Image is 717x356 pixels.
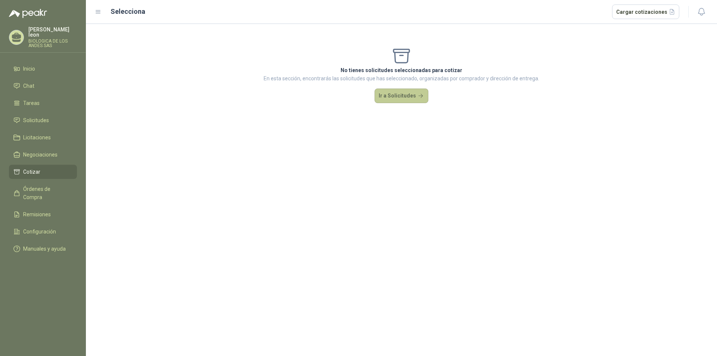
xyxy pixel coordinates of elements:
[264,74,539,83] p: En esta sección, encontrarás las solicitudes que has seleccionado, organizadas por comprador y di...
[23,227,56,236] span: Configuración
[9,130,77,145] a: Licitaciones
[23,116,49,124] span: Solicitudes
[23,99,40,107] span: Tareas
[9,242,77,256] a: Manuales y ayuda
[23,65,35,73] span: Inicio
[612,4,680,19] button: Cargar cotizaciones
[23,210,51,219] span: Remisiones
[23,151,58,159] span: Negociaciones
[111,6,145,17] h2: Selecciona
[23,133,51,142] span: Licitaciones
[9,148,77,162] a: Negociaciones
[9,79,77,93] a: Chat
[9,96,77,110] a: Tareas
[9,182,77,204] a: Órdenes de Compra
[9,207,77,222] a: Remisiones
[264,66,539,74] p: No tienes solicitudes seleccionadas para cotizar
[23,168,40,176] span: Cotizar
[28,27,77,37] p: [PERSON_NAME] leon
[23,82,34,90] span: Chat
[28,39,77,48] p: BIOLOGICA DE LOS ANDES SAS
[9,225,77,239] a: Configuración
[23,185,70,201] span: Órdenes de Compra
[23,245,66,253] span: Manuales y ayuda
[9,113,77,127] a: Solicitudes
[375,89,428,103] button: Ir a Solicitudes
[9,165,77,179] a: Cotizar
[9,62,77,76] a: Inicio
[9,9,47,18] img: Logo peakr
